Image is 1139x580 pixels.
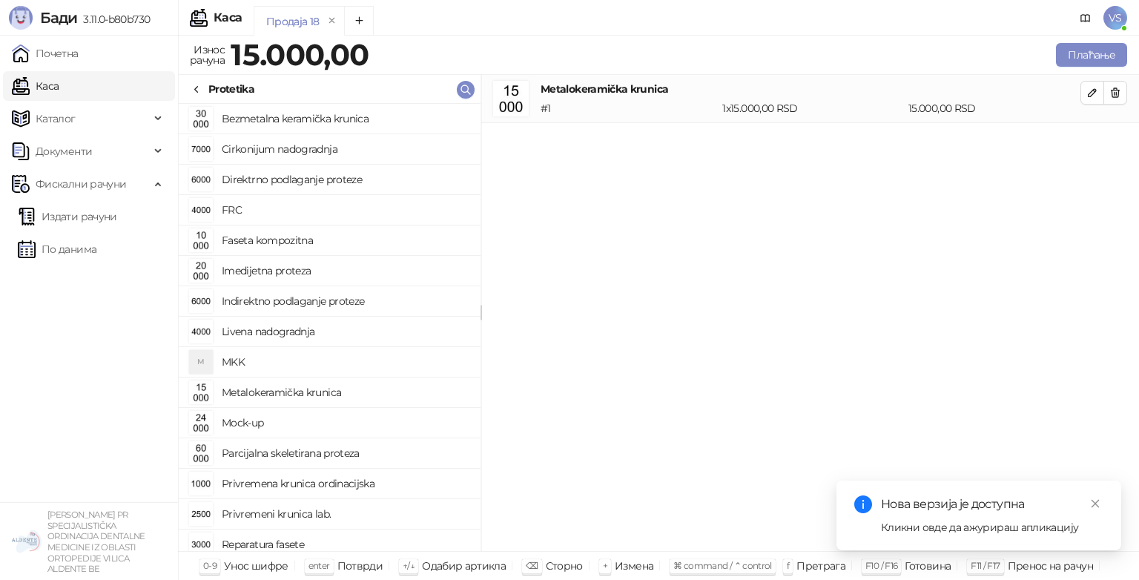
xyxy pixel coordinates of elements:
a: По данима [18,234,96,264]
img: Slika [189,137,213,161]
span: F10 / F16 [865,560,897,571]
div: Protetika [208,81,254,97]
span: VS [1103,6,1127,30]
a: Close [1087,495,1103,512]
span: + [603,560,607,571]
a: Почетна [12,39,79,68]
h4: Bezmetalna keramička krunica [222,107,469,131]
div: 1 x 15.000,00 RSD [719,100,905,116]
div: Пренос на рачун [1008,556,1093,576]
span: enter [308,560,330,571]
img: Slika [189,198,213,222]
img: Slika [189,502,213,526]
h4: Metalokeramička krunica [541,81,1080,97]
button: remove [323,15,342,27]
button: Add tab [344,6,374,36]
img: Slika [189,168,213,191]
small: [PERSON_NAME] PR SPECIJALISTIČKA ORDINACIJA DENTALNE MEDICINE IZ OBLASTI ORTOPEDIJE VILICA ALDENT... [47,510,145,574]
span: Каталог [36,104,76,134]
img: Slika [189,533,213,556]
h4: Faseta kompozitna [222,228,469,252]
span: ⌫ [526,560,538,571]
div: Готовина [905,556,951,576]
div: Потврди [337,556,383,576]
img: Slika [189,320,213,343]
h4: Privremeni krunica lab. [222,502,469,526]
h4: FRC [222,198,469,222]
h4: MKK [222,350,469,374]
span: 0-9 [203,560,217,571]
span: ⌘ command / ⌃ control [673,560,772,571]
div: Каса [214,12,242,24]
h4: Cirkonijum nadogradnja [222,137,469,161]
span: Фискални рачуни [36,169,126,199]
h4: Imedijetna proteza [222,259,469,283]
div: Износ рачуна [187,40,228,70]
h4: Livena nadogradnja [222,320,469,343]
img: Slika [189,228,213,252]
div: # 1 [538,100,719,116]
span: f [787,560,789,571]
img: Slika [189,259,213,283]
span: F11 / F17 [971,560,1000,571]
span: Документи [36,136,92,166]
div: grid [179,104,481,551]
img: Slika [189,441,213,465]
h4: Parcijalna skeletirana proteza [222,441,469,465]
h4: Direktrno podlaganje proteze [222,168,469,191]
strong: 15.000,00 [231,36,369,73]
span: 3.11.0-b80b730 [77,13,150,26]
div: 15.000,00 RSD [905,100,1083,116]
div: M [189,350,213,374]
h4: Mock-up [222,411,469,435]
img: 64x64-companyLogo-5147c2c0-45e4-4f6f-934a-c50ed2e74707.png [12,527,42,556]
div: Кликни овде да ажурираш апликацију [881,519,1103,535]
img: Slika [189,289,213,313]
span: Бади [40,9,77,27]
div: Нова верзија је доступна [881,495,1103,513]
a: Документација [1074,6,1097,30]
span: close [1090,498,1100,509]
img: Slika [189,107,213,131]
span: ↑/↓ [403,560,415,571]
img: Slika [189,411,213,435]
div: Сторно [546,556,583,576]
a: Издати рачуни [18,202,117,231]
div: Измена [615,556,653,576]
div: Унос шифре [224,556,288,576]
h4: Reparatura fasete [222,533,469,556]
h4: Privremena krunica ordinacijska [222,472,469,495]
div: Одабир артикла [422,556,506,576]
button: Плаћање [1056,43,1127,67]
h4: Metalokeramička krunica [222,380,469,404]
img: Logo [9,6,33,30]
div: Продаја 18 [266,13,320,30]
span: info-circle [854,495,872,513]
div: Претрага [796,556,845,576]
a: Каса [12,71,59,101]
img: Slika [189,472,213,495]
img: Slika [189,380,213,404]
h4: Indirektno podlaganje proteze [222,289,469,313]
